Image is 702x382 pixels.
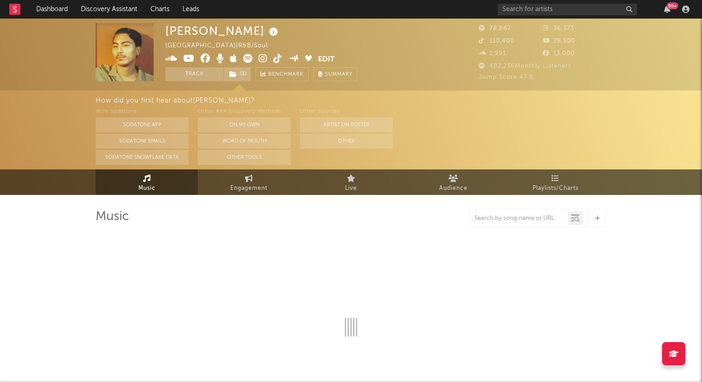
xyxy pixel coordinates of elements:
[543,51,575,57] span: 13,000
[230,183,267,194] span: Engagement
[479,74,533,80] span: Jump Score: 47.8
[300,134,393,149] button: Other
[479,63,572,69] span: 482,236 Monthly Listeners
[165,23,280,39] div: [PERSON_NAME]
[325,72,352,77] span: Summary
[198,150,291,165] button: Other Tools
[543,38,575,44] span: 28,500
[345,183,357,194] span: Live
[470,215,568,222] input: Search by song name or URL
[664,6,670,13] button: 99+
[198,106,291,117] div: Other A&R Discovery Methods
[268,69,304,80] span: Benchmark
[223,67,251,81] span: ( 3 )
[224,67,251,81] button: (3)
[96,134,188,149] button: Sodatone Emails
[498,4,637,15] input: Search for artists
[439,183,468,194] span: Audience
[300,106,393,117] div: Other Sources
[479,26,511,32] span: 78,867
[300,117,393,132] button: Artist on Roster
[165,67,223,81] button: Track
[138,183,156,194] span: Music
[198,117,291,132] button: On My Own
[479,38,514,44] span: 110,400
[543,26,574,32] span: 36,373
[198,134,291,149] button: Word Of Mouth
[96,169,198,195] a: Music
[165,40,279,52] div: [GEOGRAPHIC_DATA] | R&B/Soul
[198,169,300,195] a: Engagement
[402,169,504,195] a: Audience
[96,95,702,106] div: How did you first hear about [PERSON_NAME] ?
[533,183,578,194] span: Playlists/Charts
[667,2,678,9] div: 99 +
[96,106,188,117] div: With Sodatone
[96,150,188,165] button: Sodatone Snowflake Data
[318,54,335,65] button: Edit
[255,67,309,81] a: Benchmark
[504,169,606,195] a: Playlists/Charts
[300,169,402,195] a: Live
[96,117,188,132] button: Sodatone App
[479,51,506,57] span: 1,991
[313,67,357,81] button: Summary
